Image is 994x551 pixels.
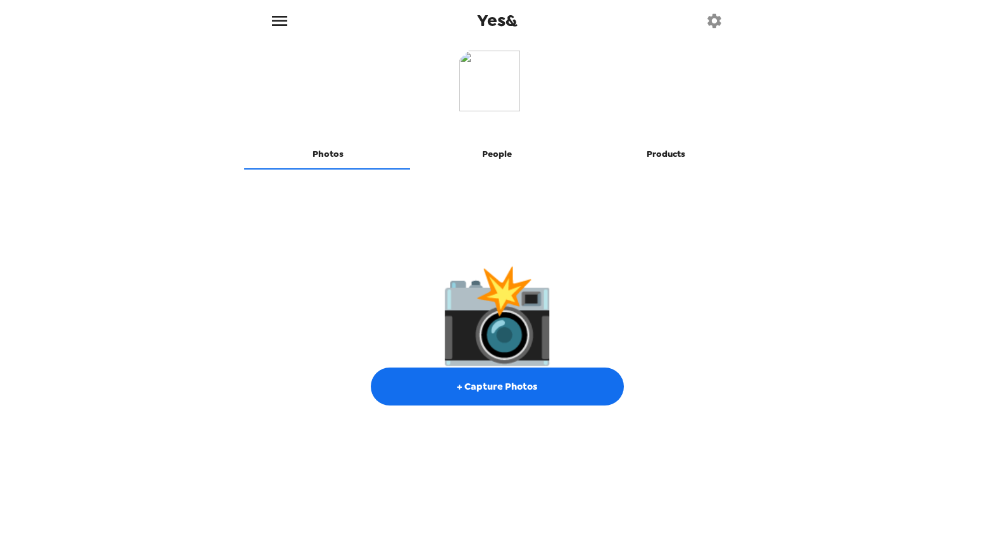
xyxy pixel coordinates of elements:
[477,12,517,29] span: Yes&
[413,139,581,170] button: People
[581,139,750,170] button: Products
[244,139,413,170] button: Photos
[459,51,535,127] img: org logo
[371,368,624,406] button: + Capture Photos
[438,266,556,361] span: cameraIcon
